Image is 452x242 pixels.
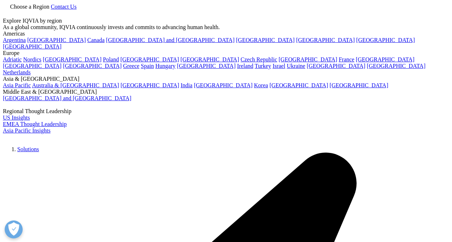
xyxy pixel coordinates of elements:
div: Middle East & [GEOGRAPHIC_DATA] [3,89,449,95]
span: Choose a Region [10,4,49,10]
a: [GEOGRAPHIC_DATA] [63,63,122,69]
a: Nordics [23,56,41,62]
a: [GEOGRAPHIC_DATA] [236,37,295,43]
a: Netherlands [3,69,31,75]
a: India [181,82,192,88]
a: [GEOGRAPHIC_DATA] [181,56,239,62]
a: Solutions [17,146,39,152]
a: [GEOGRAPHIC_DATA] [307,63,365,69]
div: Asia & [GEOGRAPHIC_DATA] [3,76,449,82]
a: Contact Us [51,4,77,10]
a: [GEOGRAPHIC_DATA] [356,56,414,62]
div: Regional Thought Leadership [3,108,449,115]
a: [GEOGRAPHIC_DATA] [3,43,61,50]
button: 打开偏好 [5,220,23,238]
a: [GEOGRAPHIC_DATA] and [GEOGRAPHIC_DATA] [106,37,234,43]
div: As a global community, IQVIA continuously invests and commits to advancing human health. [3,24,449,31]
a: Israel [273,63,286,69]
a: [GEOGRAPHIC_DATA] [330,82,388,88]
a: Adriatic [3,56,22,62]
a: Hungary [155,63,175,69]
a: Argentina [3,37,26,43]
a: [GEOGRAPHIC_DATA] [269,82,328,88]
a: Czech Republic [241,56,277,62]
a: [GEOGRAPHIC_DATA] [367,63,425,69]
a: Australia & [GEOGRAPHIC_DATA] [32,82,119,88]
a: US Insights [3,115,30,121]
a: EMEA Thought Leadership [3,121,67,127]
a: Ireland [237,63,253,69]
a: Turkey [255,63,271,69]
a: France [339,56,355,62]
div: Explore IQVIA by region [3,18,449,24]
a: [GEOGRAPHIC_DATA] [356,37,415,43]
a: [GEOGRAPHIC_DATA] [177,63,236,69]
a: Korea [254,82,268,88]
a: [GEOGRAPHIC_DATA] [279,56,337,62]
a: Canada [87,37,105,43]
a: Asia Pacific [3,82,31,88]
a: [GEOGRAPHIC_DATA] [27,37,86,43]
a: [GEOGRAPHIC_DATA] [194,82,252,88]
a: Greece [123,63,139,69]
div: Americas [3,31,449,37]
div: Europe [3,50,449,56]
a: [GEOGRAPHIC_DATA] [296,37,355,43]
a: [GEOGRAPHIC_DATA] [120,82,179,88]
a: [GEOGRAPHIC_DATA] [43,56,101,62]
a: [GEOGRAPHIC_DATA] [3,63,61,69]
a: Asia Pacific Insights [3,127,50,134]
a: Spain [141,63,154,69]
a: [GEOGRAPHIC_DATA] and [GEOGRAPHIC_DATA] [3,95,131,101]
a: Poland [103,56,119,62]
a: [GEOGRAPHIC_DATA] [120,56,179,62]
a: Ukraine [287,63,305,69]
